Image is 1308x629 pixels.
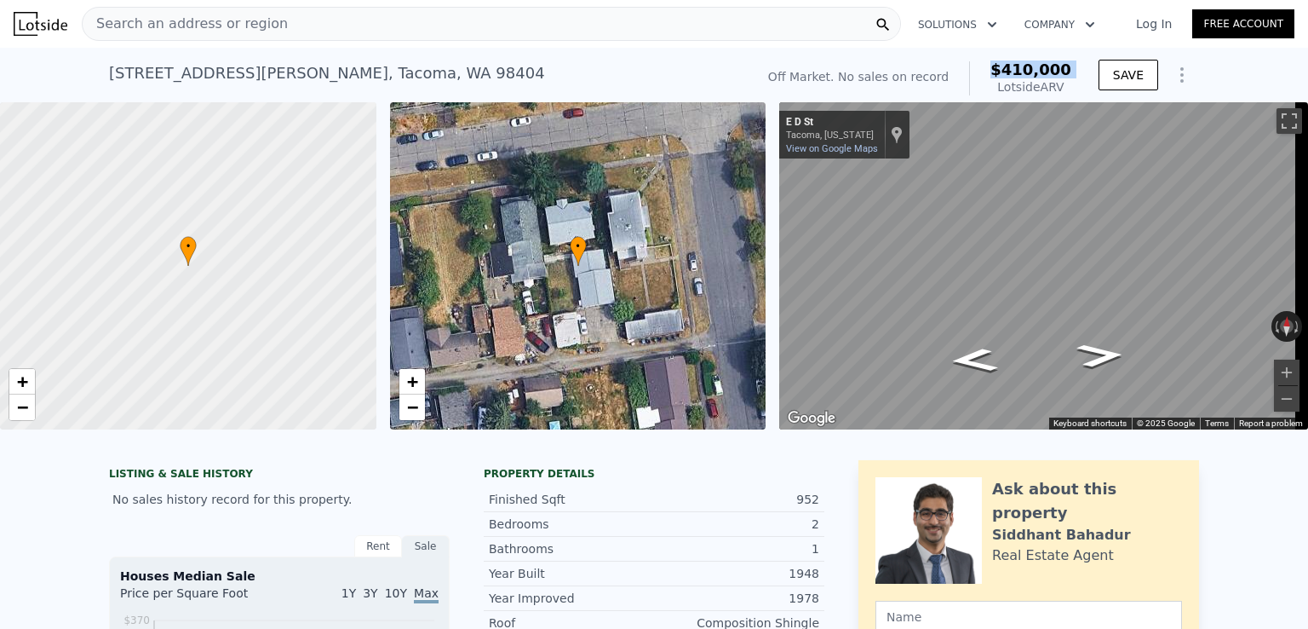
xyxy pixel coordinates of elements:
a: Zoom out [399,395,425,420]
div: 1948 [654,565,819,582]
span: 10Y [385,586,407,600]
span: © 2025 Google [1137,418,1195,428]
button: Reset the view [1280,311,1294,343]
button: Toggle fullscreen view [1276,108,1302,134]
div: Siddhant Bahadur [992,525,1131,545]
a: Zoom in [9,369,35,395]
img: Google [783,407,840,430]
div: [STREET_ADDRESS][PERSON_NAME] , Tacoma , WA 98404 [109,61,545,85]
div: Tacoma, [US_STATE] [786,130,877,141]
a: Zoom out [9,395,35,420]
div: Bedrooms [489,516,654,533]
div: Ask about this property [992,477,1182,525]
span: − [406,396,417,418]
div: LISTING & SALE HISTORY [109,467,450,484]
a: Open this area in Google Maps (opens a new window) [783,407,840,430]
div: E D St [786,116,877,130]
a: Show location on map [891,125,903,144]
div: 952 [654,491,819,508]
a: Report a problem [1239,418,1303,428]
div: Year Improved [489,590,654,607]
a: View on Google Maps [786,143,878,154]
div: Finished Sqft [489,491,654,508]
div: 1 [654,540,819,557]
img: Lotside [14,12,67,36]
span: + [17,371,28,392]
span: Search an address or region [83,14,288,34]
a: Free Account [1192,9,1294,38]
div: Rent [354,535,402,557]
span: Max [414,586,439,603]
button: Zoom in [1274,360,1299,385]
div: Price per Square Foot [120,585,279,612]
div: 2 [654,516,819,533]
a: Log In [1116,15,1192,32]
div: Houses Median Sale [120,568,439,585]
div: Lotside ARV [990,78,1071,95]
div: Year Built [489,565,654,582]
tspan: $370 [123,615,150,626]
a: Terms (opens in new tab) [1205,418,1229,428]
button: Show Options [1165,58,1199,92]
button: Zoom out [1274,386,1299,412]
span: • [180,239,197,254]
div: Off Market. No sales on record [768,68,949,85]
span: $410,000 [990,61,1071,78]
path: Go West, E D St [930,343,1018,378]
span: 3Y [363,586,377,600]
a: Zoom in [399,369,425,395]
span: 1Y [341,586,356,600]
button: Rotate clockwise [1294,311,1303,342]
div: Real Estate Agent [992,545,1114,566]
span: − [17,396,28,418]
div: No sales history record for this property. [109,484,450,515]
div: Property details [484,467,824,481]
div: Street View [779,102,1308,430]
span: + [406,371,417,392]
button: Company [1011,9,1109,40]
span: • [570,239,587,254]
path: Go East, E D St [1057,338,1145,372]
div: Bathrooms [489,540,654,557]
button: Solutions [904,9,1011,40]
div: • [570,236,587,266]
div: Sale [402,535,450,557]
div: 1978 [654,590,819,607]
div: • [180,236,197,266]
button: SAVE [1099,60,1158,90]
div: Map [779,102,1308,430]
button: Rotate counterclockwise [1271,311,1281,342]
button: Keyboard shortcuts [1053,418,1127,430]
